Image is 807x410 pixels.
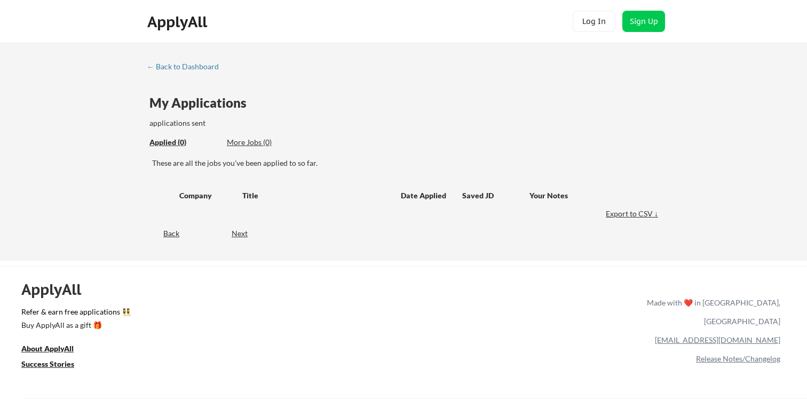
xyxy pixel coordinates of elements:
[21,358,89,372] a: Success Stories
[149,137,219,148] div: Applied (0)
[227,137,305,148] div: More Jobs (0)
[696,354,780,363] a: Release Notes/Changelog
[21,321,128,329] div: Buy ApplyAll as a gift 🎁
[655,335,780,344] a: [EMAIL_ADDRESS][DOMAIN_NAME]
[606,208,661,219] div: Export to CSV ↓
[21,308,424,319] a: Refer & earn free applications 👯‍♀️
[152,158,661,168] div: These are all the jobs you've been applied to so far.
[147,63,227,70] div: ← Back to Dashboard
[622,11,665,32] button: Sign Up
[147,13,210,31] div: ApplyAll
[573,11,615,32] button: Log In
[147,62,227,73] a: ← Back to Dashboard
[149,137,219,148] div: These are all the jobs you've been applied to so far.
[462,186,529,205] div: Saved JD
[232,228,260,239] div: Next
[21,280,93,299] div: ApplyAll
[401,190,448,201] div: Date Applied
[179,190,233,201] div: Company
[227,137,305,148] div: These are job applications we think you'd be a good fit for, but couldn't apply you to automatica...
[242,190,391,201] div: Title
[21,319,128,333] a: Buy ApplyAll as a gift 🎁
[21,344,74,353] u: About ApplyAll
[149,97,255,109] div: My Applications
[21,359,74,368] u: Success Stories
[149,118,356,128] div: applications sent
[529,190,651,201] div: Your Notes
[643,293,780,331] div: Made with ❤️ in [GEOGRAPHIC_DATA], [GEOGRAPHIC_DATA]
[147,228,179,239] div: Back
[21,343,89,356] a: About ApplyAll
